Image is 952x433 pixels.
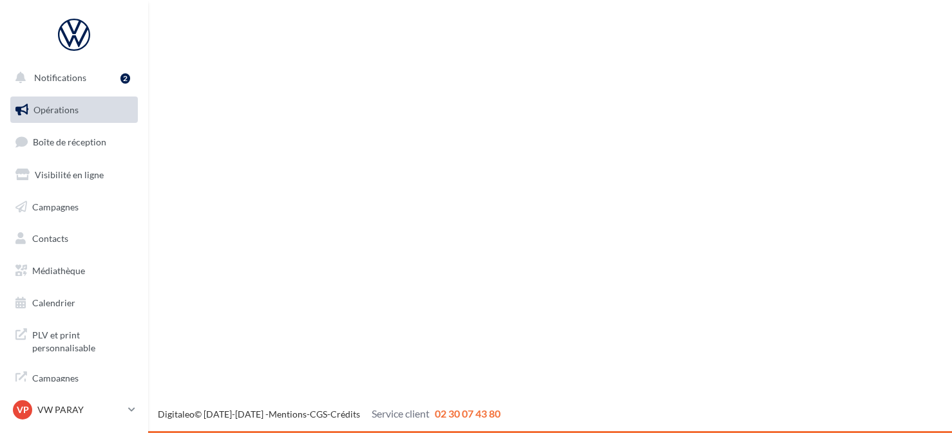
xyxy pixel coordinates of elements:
[32,326,133,354] span: PLV et print personnalisable
[8,97,140,124] a: Opérations
[8,225,140,252] a: Contacts
[158,409,195,419] a: Digitaleo
[32,265,85,276] span: Médiathèque
[8,128,140,156] a: Boîte de réception
[120,73,130,84] div: 2
[33,104,79,115] span: Opérations
[32,201,79,212] span: Campagnes
[35,169,104,180] span: Visibilité en ligne
[435,407,500,419] span: 02 30 07 43 80
[158,409,500,419] span: © [DATE]-[DATE] - - -
[34,72,86,83] span: Notifications
[8,364,140,402] a: Campagnes DataOnDemand
[37,403,123,416] p: VW PARAY
[32,297,75,308] span: Calendrier
[17,403,29,416] span: VP
[32,369,133,397] span: Campagnes DataOnDemand
[8,64,135,91] button: Notifications 2
[33,136,106,147] span: Boîte de réception
[330,409,360,419] a: Crédits
[8,321,140,359] a: PLV et print personnalisable
[8,290,140,317] a: Calendrier
[10,398,138,422] a: VP VW PARAY
[269,409,307,419] a: Mentions
[8,257,140,284] a: Médiathèque
[32,233,68,244] span: Contacts
[372,407,430,419] span: Service client
[8,161,140,189] a: Visibilité en ligne
[8,194,140,221] a: Campagnes
[310,409,327,419] a: CGS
